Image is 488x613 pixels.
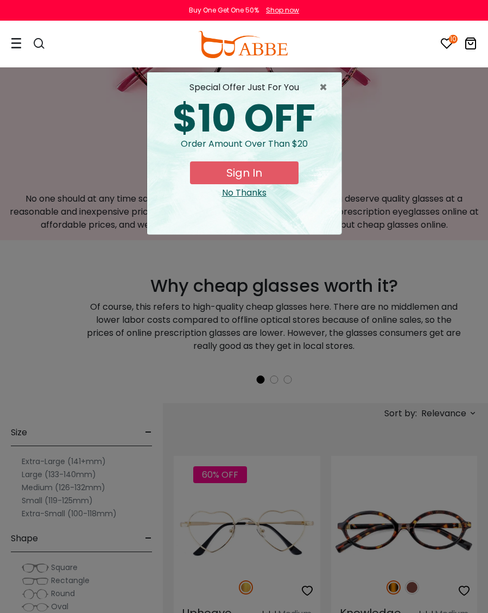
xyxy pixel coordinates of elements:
img: abbeglasses.com [198,31,287,58]
i: 10 [449,35,458,43]
div: special offer just for you [156,81,333,94]
button: Close [319,81,333,94]
div: Shop now [266,5,299,15]
button: Sign In [190,161,299,184]
div: Order amount over than $20 [156,137,333,161]
span: × [319,81,333,94]
div: $10 OFF [156,99,333,137]
a: 10 [440,39,453,52]
div: Buy One Get One 50% [189,5,259,15]
div: Close [156,186,333,199]
a: Shop now [261,5,299,15]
